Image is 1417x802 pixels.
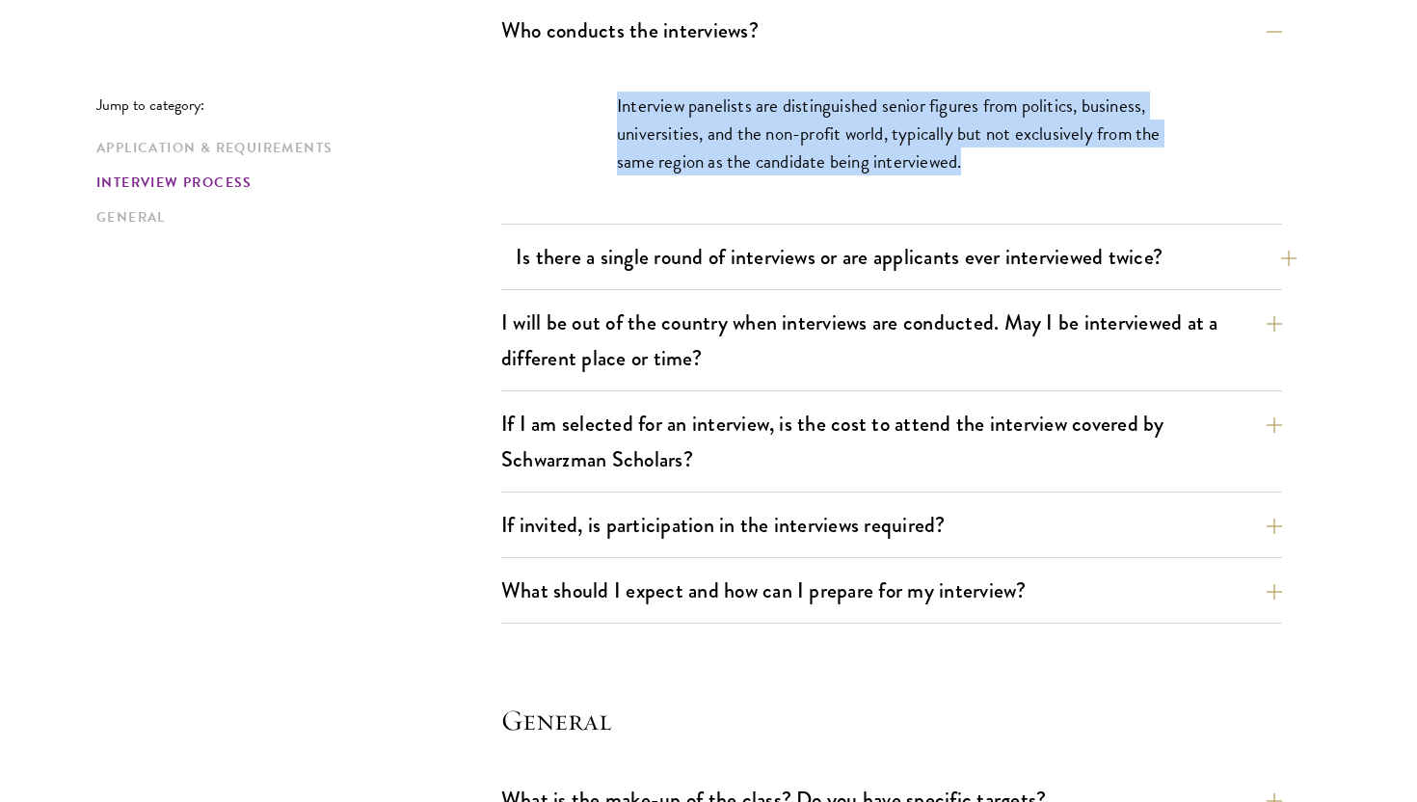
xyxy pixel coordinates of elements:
[501,503,1282,547] button: If invited, is participation in the interviews required?
[96,173,490,193] a: Interview Process
[96,138,490,158] a: Application & Requirements
[617,92,1166,175] p: Interview panelists are distinguished senior figures from politics, business, universities, and t...
[501,701,1282,739] h4: General
[501,301,1282,380] button: I will be out of the country when interviews are conducted. May I be interviewed at a different p...
[516,235,1297,279] button: Is there a single round of interviews or are applicants ever interviewed twice?
[501,569,1282,612] button: What should I expect and how can I prepare for my interview?
[96,207,490,227] a: General
[501,402,1282,481] button: If I am selected for an interview, is the cost to attend the interview covered by Schwarzman Scho...
[501,9,1282,52] button: Who conducts the interviews?
[96,96,501,114] p: Jump to category:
